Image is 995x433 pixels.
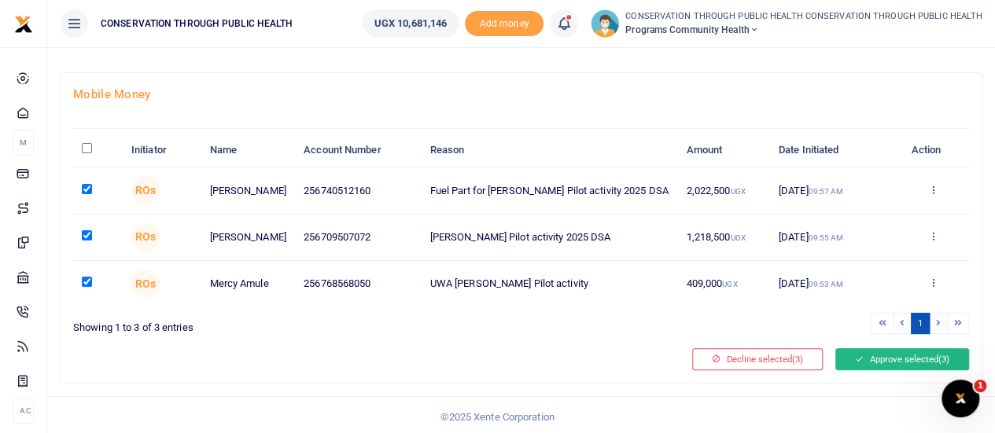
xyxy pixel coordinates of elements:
[835,348,969,370] button: Approve selected(3)
[131,176,160,204] span: Ronald Ogwal ssali
[123,134,201,167] th: Initiator: activate to sort column ascending
[421,167,677,214] td: Fuel Part for [PERSON_NAME] Pilot activity 2025 DSA
[356,9,465,38] li: Wallet ballance
[722,280,737,288] small: UGX
[770,167,898,214] td: [DATE]
[770,134,898,167] th: Date Initiated: activate to sort column ascending
[625,10,982,24] small: CONSERVATION THROUGH PUBLIC HEALTH CONSERVATION THROUGH PUBLIC HEALTH
[770,261,898,306] td: [DATE]
[942,380,979,417] iframe: Intercom live chat
[911,313,930,334] a: 1
[201,134,295,167] th: Name: activate to sort column ascending
[13,130,34,156] li: M
[591,9,619,38] img: profile-user
[677,215,769,261] td: 1,218,500
[73,86,969,103] h4: Mobile Money
[677,261,769,306] td: 409,000
[73,311,515,336] div: Showing 1 to 3 of 3 entries
[295,261,421,306] td: 256768568050
[808,233,843,242] small: 09:55 AM
[421,134,677,167] th: Reason: activate to sort column ascending
[131,270,160,298] span: Ronald Ogwal ssali
[677,167,769,214] td: 2,022,500
[374,16,447,31] span: UGX 10,681,146
[465,17,544,28] a: Add money
[363,9,459,38] a: UGX 10,681,146
[692,348,823,370] button: Decline selected(3)
[974,380,986,392] span: 1
[201,167,295,214] td: [PERSON_NAME]
[421,215,677,261] td: [PERSON_NAME] Pilot activity 2025 DSA
[201,261,295,306] td: Mercy Amule
[808,187,843,196] small: 09:57 AM
[730,233,745,242] small: UGX
[295,215,421,261] td: 256709507072
[730,187,745,196] small: UGX
[677,134,769,167] th: Amount: activate to sort column ascending
[295,134,421,167] th: Account Number: activate to sort column ascending
[613,416,629,432] button: Close
[625,23,982,37] span: Programs Community Health
[73,134,123,167] th: : activate to sort column descending
[897,134,969,167] th: Action: activate to sort column ascending
[201,215,295,261] td: [PERSON_NAME]
[465,11,544,37] span: Add money
[591,9,982,38] a: profile-user CONSERVATION THROUGH PUBLIC HEALTH CONSERVATION THROUGH PUBLIC HEALTH Programs Commu...
[465,11,544,37] li: Toup your wallet
[421,261,677,306] td: UWA [PERSON_NAME] Pilot activity
[770,215,898,261] td: [DATE]
[808,280,843,288] small: 09:53 AM
[295,167,421,214] td: 256740512160
[131,223,160,251] span: Ronald Ogwal ssali
[14,15,33,34] img: logo-small
[938,354,949,365] span: (3)
[94,17,299,31] span: CONSERVATION THROUGH PUBLIC HEALTH
[13,398,34,424] li: Ac
[792,354,803,365] span: (3)
[14,17,33,29] a: logo-small logo-large logo-large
